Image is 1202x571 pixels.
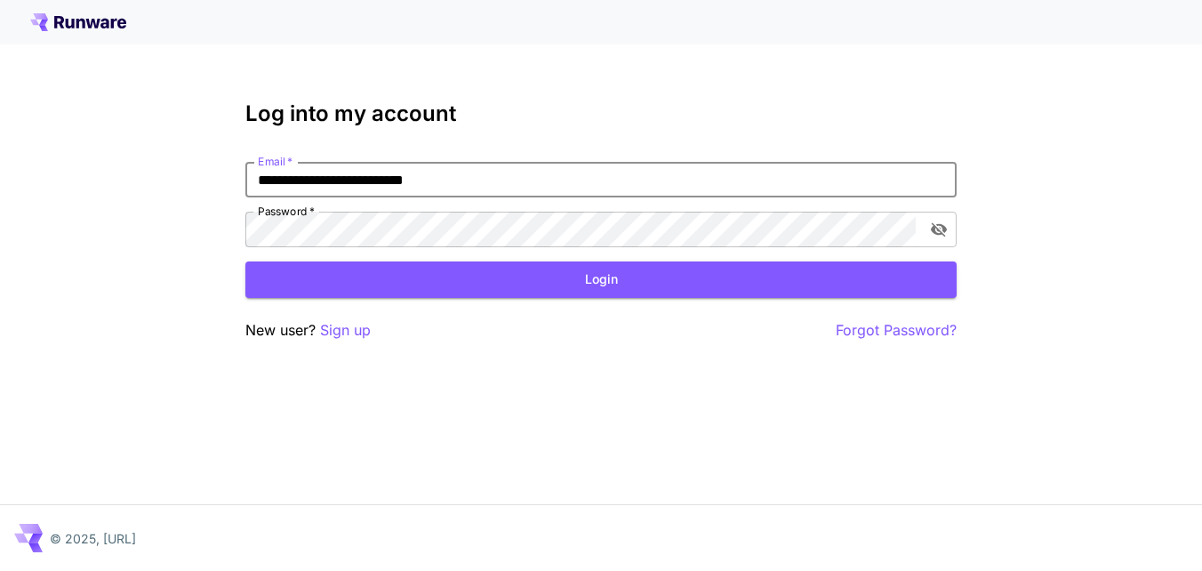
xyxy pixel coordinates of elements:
[245,101,957,126] h3: Log into my account
[320,319,371,342] button: Sign up
[245,261,957,298] button: Login
[836,319,957,342] button: Forgot Password?
[258,204,315,219] label: Password
[923,213,955,245] button: toggle password visibility
[258,154,292,169] label: Email
[245,319,371,342] p: New user?
[50,529,136,548] p: © 2025, [URL]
